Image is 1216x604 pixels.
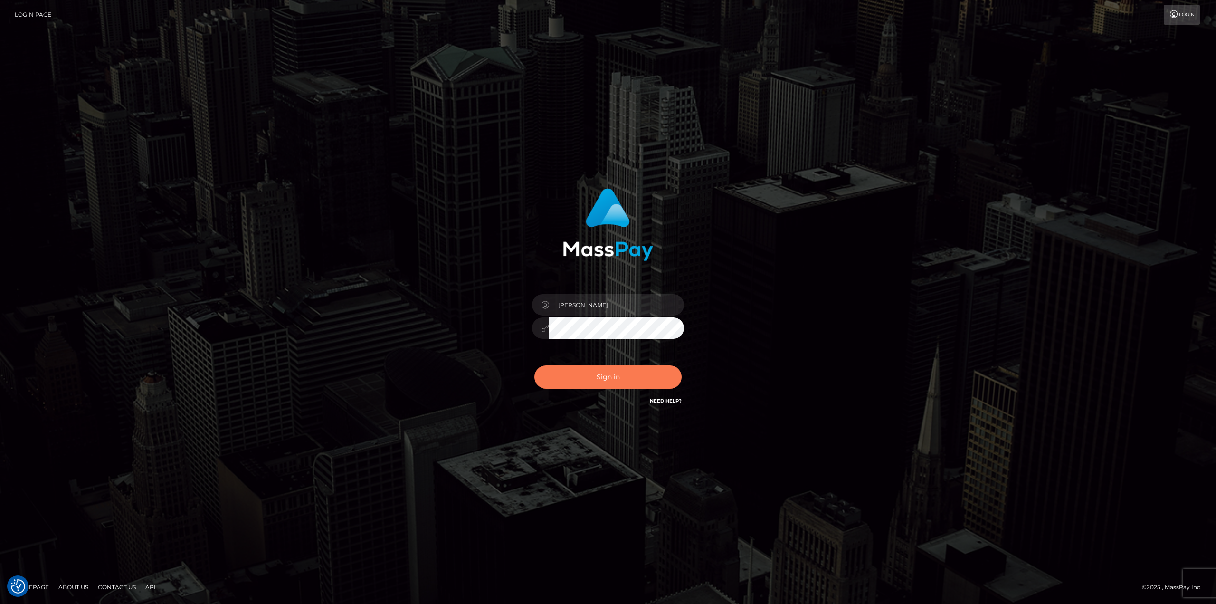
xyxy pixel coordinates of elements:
button: Sign in [534,365,682,389]
div: © 2025 , MassPay Inc. [1142,582,1209,593]
img: Revisit consent button [11,579,25,594]
a: API [142,580,160,594]
a: Login [1164,5,1200,25]
a: Login Page [15,5,51,25]
button: Consent Preferences [11,579,25,594]
a: About Us [55,580,92,594]
a: Need Help? [650,398,682,404]
a: Homepage [10,580,53,594]
input: Username... [549,294,684,316]
a: Contact Us [94,580,140,594]
img: MassPay Login [563,188,653,261]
